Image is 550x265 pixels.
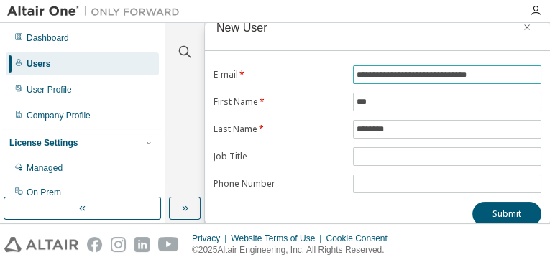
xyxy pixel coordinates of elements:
div: License Settings [9,137,78,149]
div: Users [27,58,50,70]
label: E-mail [214,69,344,80]
img: altair_logo.svg [4,237,78,252]
label: First Name [214,96,344,108]
div: Privacy [192,233,231,244]
p: © 2025 Altair Engineering, Inc. All Rights Reserved. [192,244,396,256]
div: Company Profile [27,110,91,121]
img: linkedin.svg [134,237,150,252]
div: Dashboard [27,32,69,44]
label: Last Name [214,124,344,135]
img: facebook.svg [87,237,102,252]
div: User Profile [27,84,72,96]
div: Cookie Consent [326,233,395,244]
div: On Prem [27,187,61,198]
img: instagram.svg [111,237,126,252]
label: Job Title [214,151,344,162]
div: Managed [27,162,63,174]
button: Submit [472,202,541,226]
img: Altair One [7,4,187,19]
img: youtube.svg [158,237,179,252]
div: Website Terms of Use [231,233,326,244]
label: Phone Number [214,178,344,190]
div: New User [216,22,267,33]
